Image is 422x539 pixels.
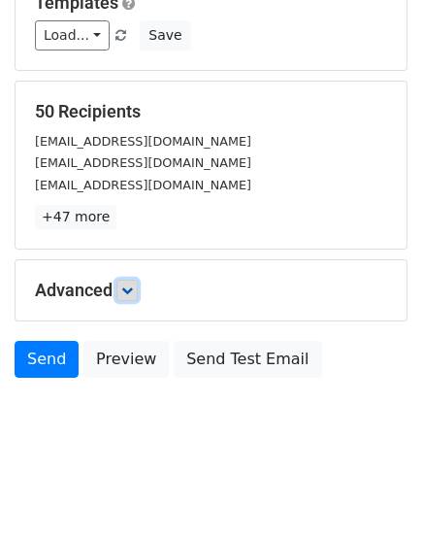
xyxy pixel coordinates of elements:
[35,101,387,122] h5: 50 Recipients
[140,20,190,51] button: Save
[35,178,251,192] small: [EMAIL_ADDRESS][DOMAIN_NAME]
[325,446,422,539] iframe: Chat Widget
[35,134,251,149] small: [EMAIL_ADDRESS][DOMAIN_NAME]
[15,341,79,378] a: Send
[174,341,321,378] a: Send Test Email
[83,341,169,378] a: Preview
[35,280,387,301] h5: Advanced
[35,20,110,51] a: Load...
[35,155,251,170] small: [EMAIL_ADDRESS][DOMAIN_NAME]
[35,205,116,229] a: +47 more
